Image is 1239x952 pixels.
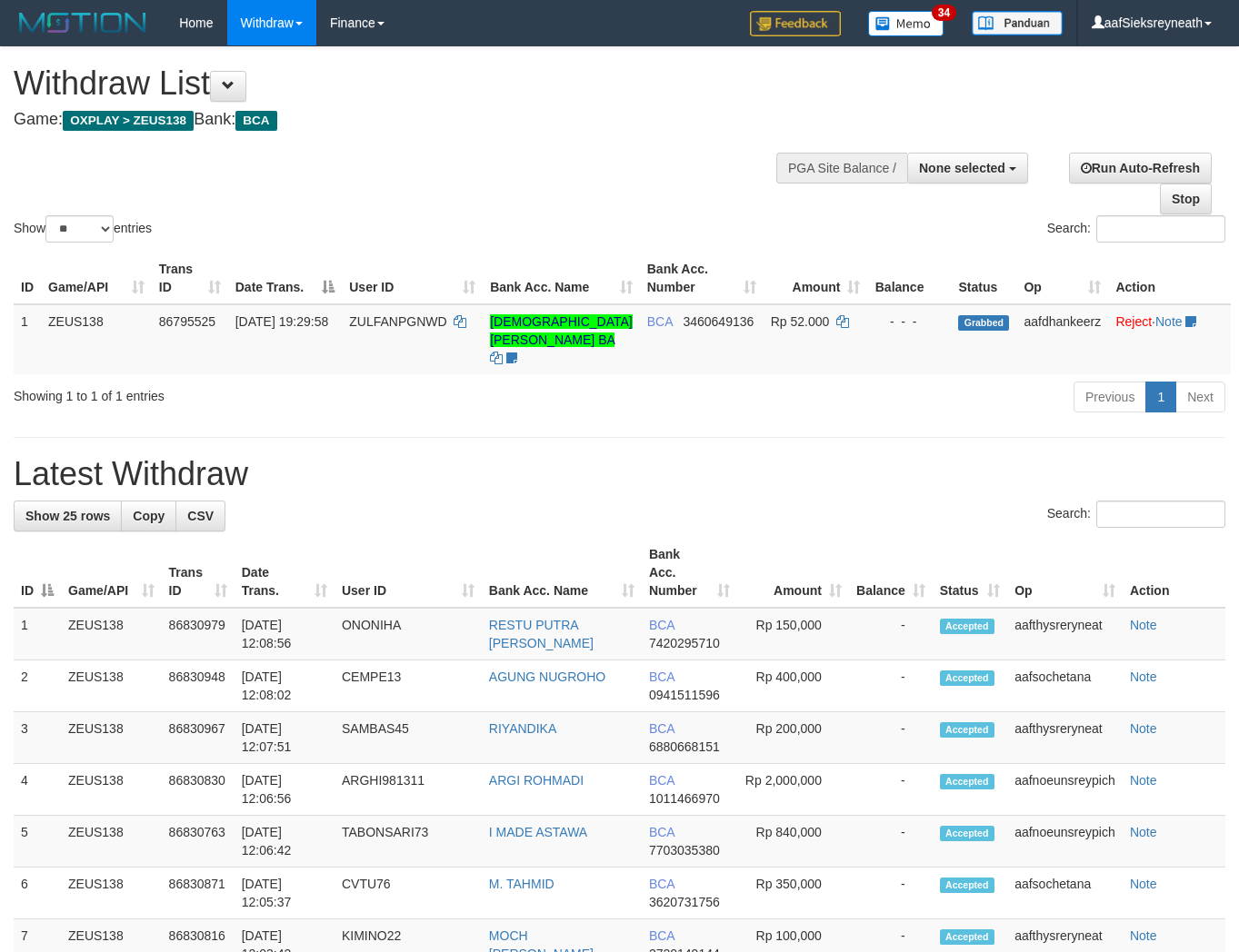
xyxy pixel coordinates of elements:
td: 86830967 [162,712,235,764]
td: Rp 840,000 [737,816,849,868]
th: Bank Acc. Name: activate to sort column ascending [482,538,642,608]
th: User ID: activate to sort column ascending [342,253,483,304]
a: Note [1130,721,1157,736]
th: Status: activate to sort column ascending [933,538,1007,608]
td: Rp 2,000,000 [737,764,849,816]
span: BCA [235,111,276,131]
a: Reject [1115,314,1152,329]
span: [DATE] 19:29:58 [235,314,328,329]
select: Showentries [45,215,114,243]
img: Feedback.jpg [750,11,841,36]
td: TABONSARI73 [335,816,482,868]
span: Accepted [940,670,994,686]
a: I MADE ASTAWA [489,825,587,839]
a: AGUNG NUGROHO [489,669,605,684]
span: CSV [187,509,214,523]
td: 3 [14,712,61,764]
span: Accepted [940,826,994,841]
span: ZULFANPGNWD [349,314,446,329]
td: Rp 200,000 [737,712,849,764]
span: OXPLAY > ZEUS138 [63,111,194,131]
span: Copy 3460649136 to clipboard [683,314,754,329]
div: Showing 1 to 1 of 1 entries [14,380,503,405]
td: 86830979 [162,608,235,660]
td: aafsochetana [1007,660,1123,712]
td: SAMBAS45 [335,712,482,764]
td: ARGHI981311 [335,764,482,816]
td: ZEUS138 [61,868,162,919]
td: 86830871 [162,868,235,919]
span: Accepted [940,878,994,893]
span: Copy 1011466970 to clipboard [649,791,720,806]
a: ARGI ROHMADI [489,773,584,788]
th: Bank Acc. Number: activate to sort column ascending [640,253,764,304]
span: BCA [649,669,674,684]
td: Rp 150,000 [737,608,849,660]
td: 86830763 [162,816,235,868]
input: Search: [1096,501,1225,528]
td: aafsochetana [1007,868,1123,919]
td: 1 [14,304,41,374]
td: 4 [14,764,61,816]
th: User ID: activate to sort column ascending [335,538,482,608]
input: Search: [1096,215,1225,243]
td: - [849,608,933,660]
td: ONONIHA [335,608,482,660]
td: [DATE] 12:06:42 [235,816,335,868]
button: None selected [907,153,1028,183]
td: - [849,660,933,712]
th: Op: activate to sort column ascending [1016,253,1108,304]
span: Accepted [940,619,994,634]
td: aafnoeunsreypich [1007,816,1123,868]
span: Show 25 rows [25,509,110,523]
h1: Latest Withdraw [14,456,1225,492]
td: Rp 350,000 [737,868,849,919]
td: [DATE] 12:05:37 [235,868,335,919]
td: 86830830 [162,764,235,816]
td: [DATE] 12:08:56 [235,608,335,660]
th: Amount: activate to sort column ascending [764,253,868,304]
img: Button%20Memo.svg [868,11,944,36]
span: BCA [649,721,674,736]
img: MOTION_logo.png [14,9,152,36]
a: Next [1175,382,1225,412]
th: Date Trans.: activate to sort column descending [228,253,343,304]
th: Bank Acc. Name: activate to sort column ascending [483,253,640,304]
td: aafthysreryneat [1007,712,1123,764]
span: Accepted [940,722,994,738]
th: Status [951,253,1016,304]
th: Action [1123,538,1225,608]
a: Previous [1074,382,1146,412]
td: [DATE] 12:06:56 [235,764,335,816]
td: ZEUS138 [61,712,162,764]
a: M. TAHMID [489,877,555,891]
td: CEMPE13 [335,660,482,712]
td: ZEUS138 [61,816,162,868]
td: ZEUS138 [61,608,162,660]
td: · [1108,304,1231,374]
span: Copy 3620731756 to clipboard [649,895,720,909]
th: Game/API: activate to sort column ascending [41,253,152,304]
a: Note [1130,877,1157,891]
th: Balance [867,253,951,304]
th: Trans ID: activate to sort column ascending [162,538,235,608]
td: - [849,868,933,919]
img: panduan.png [972,11,1063,35]
a: Note [1130,669,1157,684]
span: Copy 0941511596 to clipboard [649,688,720,702]
span: 34 [932,5,956,21]
a: RIYANDIKA [489,721,556,736]
th: Trans ID: activate to sort column ascending [152,253,228,304]
a: [DEMOGRAPHIC_DATA][PERSON_NAME] BA [490,314,633,347]
a: Copy [121,501,176,531]
label: Search: [1047,215,1225,243]
span: Rp 52.000 [771,314,830,329]
td: aafthysreryneat [1007,608,1123,660]
td: 86830948 [162,660,235,712]
span: Accepted [940,774,994,789]
a: Note [1130,825,1157,839]
td: aafnoeunsreypich [1007,764,1123,816]
h1: Withdraw List [14,65,808,102]
td: - [849,764,933,816]
td: 2 [14,660,61,712]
